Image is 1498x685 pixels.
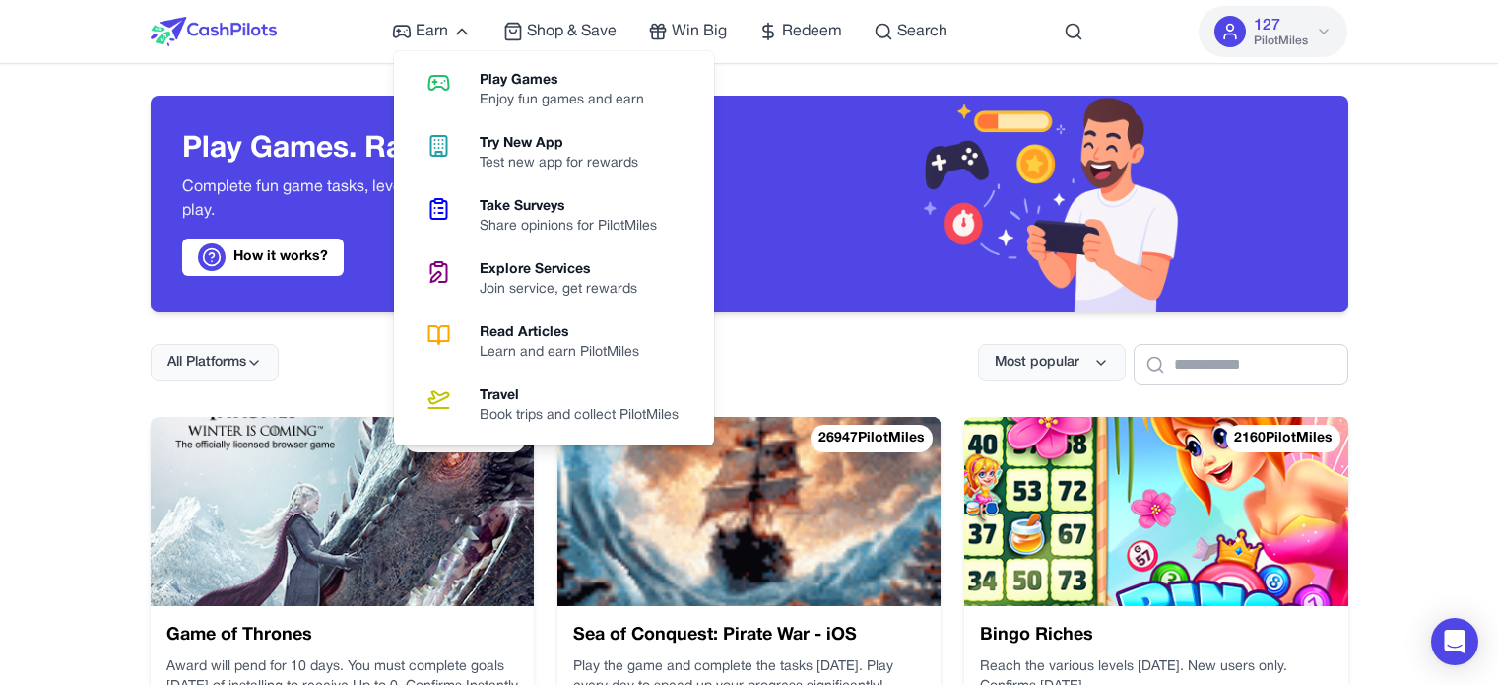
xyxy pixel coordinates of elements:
a: Explore ServicesJoin service, get rewards [402,248,706,311]
h3: Game of Thrones [166,622,518,650]
h3: Play Games. Rack Up Rewards. [182,132,718,168]
h3: Sea of Conquest: Pirate War - iOS [573,622,925,650]
div: Learn and earn PilotMiles [480,343,655,363]
h3: Bingo Riches [980,622,1332,650]
span: 127 [1254,14,1280,37]
div: Explore Services [480,260,653,280]
a: Shop & Save [503,20,617,43]
span: Shop & Save [527,20,617,43]
div: Take Surveys [480,197,673,217]
span: Redeem [782,20,842,43]
div: Open Intercom Messenger [1431,618,1478,665]
div: Try New App [480,134,654,154]
div: Share opinions for PilotMiles [480,217,673,237]
div: Play Games [480,71,660,91]
a: Take SurveysShare opinions for PilotMiles [402,185,706,248]
span: Earn [416,20,448,43]
div: Enjoy fun games and earn [480,91,660,110]
button: 127PilotMiles [1199,6,1347,57]
span: Most popular [995,353,1079,373]
img: Bingo Riches [964,417,1347,606]
button: Most popular [978,344,1126,381]
span: Win Big [672,20,727,43]
div: Join service, get rewards [480,280,653,300]
a: Try New AppTest new app for rewards [402,122,706,185]
div: 2160 PilotMiles [1226,425,1340,452]
div: 26947 PilotMiles [811,425,933,452]
div: Read Articles [480,323,655,343]
span: PilotMiles [1254,34,1308,49]
div: Travel [480,386,694,406]
div: Book trips and collect PilotMiles [480,406,694,426]
a: Play GamesEnjoy fun games and earn [402,59,706,122]
div: Test new app for rewards [480,154,654,173]
img: Sea of Conquest: Pirate War - iOS [557,417,941,606]
span: Search [897,20,947,43]
span: All Platforms [167,353,246,373]
a: Win Big [648,20,727,43]
img: Game of Thrones [151,417,534,606]
a: Search [874,20,947,43]
img: Header decoration [897,96,1201,312]
a: TravelBook trips and collect PilotMiles [402,375,706,438]
img: CashPilots Logo [151,17,277,46]
a: Read ArticlesLearn and earn PilotMiles [402,311,706,375]
a: Earn [392,20,472,43]
p: Complete fun game tasks, level up, and collect PilotMiles every time you play. [182,175,718,223]
a: Redeem [758,20,842,43]
button: All Platforms [151,344,279,381]
a: How it works? [182,239,344,276]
